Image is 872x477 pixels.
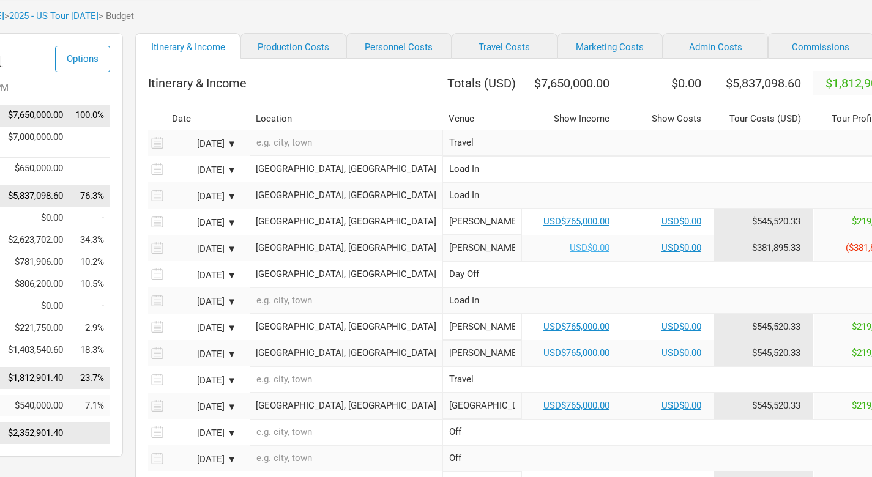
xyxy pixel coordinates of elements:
[442,235,522,261] input: Barclay's Centre
[169,402,236,412] div: [DATE] ▼
[714,71,813,95] th: $5,837,098.60
[256,217,436,226] div: Brooklyn, United States
[169,324,236,333] div: [DATE] ▼
[2,423,69,445] td: $2,352,901.40
[169,455,236,464] div: [DATE] ▼
[714,235,813,261] td: Tour Cost allocation from Production, Personnel, Travel, Marketing, Admin & Commissions
[169,139,236,149] div: [DATE] ▼
[4,12,99,21] span: >
[169,376,236,385] div: [DATE] ▼
[69,207,110,229] td: Show Costs as % of Tour Income
[256,165,436,174] div: Brooklyn, United States
[2,207,69,229] td: $0.00
[69,126,110,157] td: Performance Income as % of Tour Income
[256,322,436,331] div: Brooklyn, United States
[442,340,522,366] input: Barclay's Centre
[714,209,813,235] td: Tour Cost allocation from Production, Personnel, Travel, Marketing, Admin & Commissions
[661,400,701,411] a: USD$0.00
[2,295,69,317] td: $0.00
[442,393,522,419] input: United Center
[169,245,236,254] div: [DATE] ▼
[166,108,245,130] th: Date
[240,33,346,59] a: Production Costs
[661,321,701,332] a: USD$0.00
[256,401,436,410] div: Chicago, United States
[570,242,609,253] a: USD$0.00
[69,105,110,127] td: Tour Income as % of Tour Income
[250,445,442,471] input: e.g. city, town
[148,71,442,95] th: Itinerary & Income
[256,270,436,279] div: Brooklyn, United States
[442,71,522,95] th: Totals ( USD )
[714,108,813,130] th: Tour Costs ( USD )
[9,10,99,21] a: 2025 - US Tour [DATE]
[250,366,442,393] input: e.g. city, town
[661,347,701,358] a: USD$0.00
[2,157,69,179] td: $650,000.00
[69,367,110,389] td: Tour Profit as % of Tour Income
[522,108,622,130] th: Show Income
[543,216,609,227] a: USD$765,000.00
[557,33,663,59] a: Marketing Costs
[661,216,701,227] a: USD$0.00
[69,395,110,416] td: Merch Profit as % of Tour Income
[2,339,69,361] td: $1,403,540.60
[169,429,236,438] div: [DATE] ▼
[442,209,522,235] input: Barclay's Centre
[250,419,442,445] input: e.g. city, town
[543,400,609,411] a: USD$765,000.00
[2,367,69,389] td: $1,812,901.40
[543,321,609,332] a: USD$765,000.00
[2,317,69,339] td: $221,750.00
[622,71,714,95] th: $0.00
[69,423,110,445] td: Net Profit as % of Tour Income
[543,347,609,358] a: USD$765,000.00
[55,46,110,72] button: Options
[2,229,69,251] td: $2,623,702.00
[663,33,768,59] a: Admin Costs
[169,166,236,175] div: [DATE] ▼
[256,191,436,200] div: Brooklyn, United States
[69,185,110,207] td: Tour Costs as % of Tour Income
[2,185,69,207] td: $5,837,098.60
[169,350,236,359] div: [DATE] ▼
[442,108,522,130] th: Venue
[522,71,622,95] th: $7,650,000.00
[2,273,69,295] td: $806,200.00
[69,229,110,251] td: Production as % of Tour Income
[69,273,110,295] td: Travel as % of Tour Income
[250,108,442,130] th: Location
[169,192,236,201] div: [DATE] ▼
[169,271,236,280] div: [DATE] ▼
[250,287,442,314] input: e.g. city, town
[135,33,240,59] a: Itinerary & Income
[69,157,110,179] td: Other Income as % of Tour Income
[250,130,442,156] input: e.g. city, town
[169,218,236,227] div: [DATE] ▼
[2,395,69,416] td: $540,000.00
[714,314,813,340] td: Tour Cost allocation from Production, Personnel, Travel, Marketing, Admin & Commissions
[661,242,701,253] a: USD$0.00
[69,295,110,317] td: Marketing as % of Tour Income
[69,251,110,273] td: Personnel as % of Tour Income
[256,349,436,358] div: Brooklyn, United States
[2,126,69,157] td: $7,000,000.00
[169,297,236,306] div: [DATE] ▼
[67,53,99,64] span: Options
[2,251,69,273] td: $781,906.00
[622,108,714,130] th: Show Costs
[346,33,452,59] a: Personnel Costs
[714,340,813,366] td: Tour Cost allocation from Production, Personnel, Travel, Marketing, Admin & Commissions
[256,243,436,253] div: Brooklyn, United States
[714,393,813,419] td: Tour Cost allocation from Production, Personnel, Travel, Marketing, Admin & Commissions
[2,105,69,127] td: $7,650,000.00
[452,33,557,59] a: Travel Costs
[99,12,134,21] span: > Budget
[442,314,522,340] input: Barclay's Centre
[69,317,110,339] td: Admin as % of Tour Income
[69,339,110,361] td: Commissions as % of Tour Income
